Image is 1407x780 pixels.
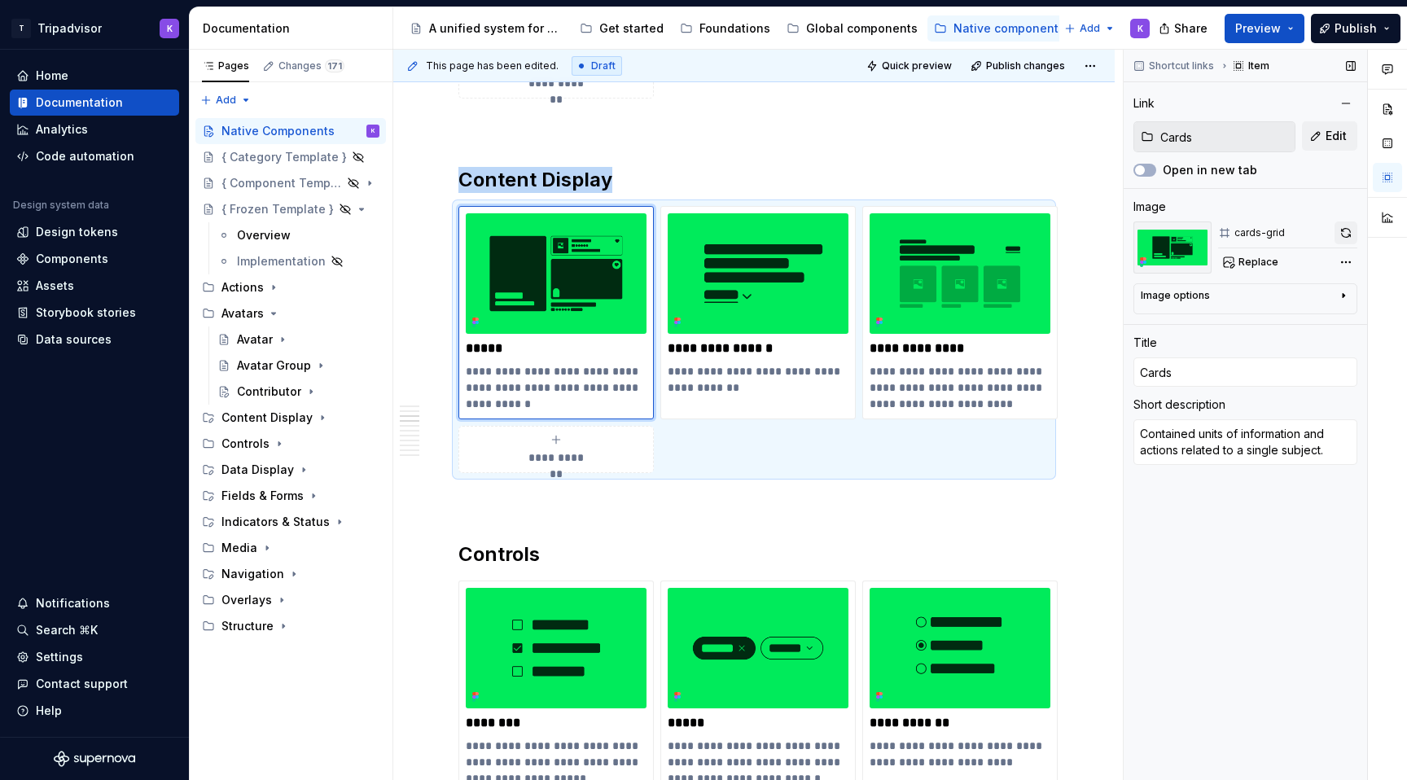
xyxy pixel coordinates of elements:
a: Settings [10,644,179,670]
a: A unified system for every journey. [403,15,570,42]
span: Shortcut links [1149,59,1214,72]
div: Components [36,251,108,267]
a: Home [10,63,179,89]
div: cards-grid [1234,226,1285,239]
a: Overview [211,222,386,248]
div: Avatars [195,300,386,326]
h2: Controls [458,541,1050,567]
div: Navigation [195,561,386,587]
span: Add [216,94,236,107]
img: e15714d0-813c-4dec-8922-92cdf788c8e8.png [466,213,647,334]
div: Fields & Forms [221,488,304,504]
button: Add [195,89,256,112]
div: Implementation [237,253,326,269]
div: Data Display [221,462,294,478]
div: Documentation [203,20,386,37]
div: Overview [237,227,291,243]
a: Documentation [10,90,179,116]
button: TTripadvisorK [3,11,186,46]
img: 216b3c9a-5d4b-4d74-812a-65b1f0cde66f.png [668,588,848,708]
span: Publish [1335,20,1377,37]
div: Indicators & Status [221,514,330,530]
button: Notifications [10,590,179,616]
button: Publish [1311,14,1400,43]
div: Image options [1141,289,1210,302]
svg: Supernova Logo [54,751,135,767]
span: Add [1080,22,1100,35]
a: Native components [927,15,1072,42]
div: { Component Template } [221,175,342,191]
span: Edit [1326,128,1347,144]
div: Home [36,68,68,84]
div: Settings [36,649,83,665]
button: Replace [1218,251,1286,274]
span: Preview [1235,20,1281,37]
a: { Component Template } [195,170,386,196]
div: Structure [221,618,274,634]
label: Open in new tab [1163,162,1257,178]
div: { Category Template } [221,149,347,165]
div: K [371,123,375,139]
div: Actions [195,274,386,300]
div: Avatar Group [237,357,311,374]
h2: Content Display [458,167,1050,193]
div: Native components [953,20,1065,37]
textarea: Contained units of information and actions related to a single subject. [1133,419,1357,465]
div: K [1137,22,1143,35]
div: Get started [599,20,664,37]
div: Tripadvisor [37,20,102,37]
div: Title [1133,335,1157,351]
div: K [167,22,173,35]
div: Short description [1133,397,1225,413]
a: Assets [10,273,179,299]
div: Content Display [195,405,386,431]
div: Data sources [36,331,112,348]
a: Implementation [211,248,386,274]
div: Storybook stories [36,305,136,321]
img: 16655082-dc33-4ab0-970f-f3761c78ccf8.png [870,213,1050,334]
div: Controls [195,431,386,457]
div: Design system data [13,199,109,212]
div: Search ⌘K [36,622,98,638]
div: A unified system for every journey. [429,20,563,37]
div: Controls [221,436,270,452]
div: Structure [195,613,386,639]
button: Contact support [10,671,179,697]
div: Data Display [195,457,386,483]
div: Assets [36,278,74,294]
a: Get started [573,15,670,42]
div: Media [221,540,257,556]
button: Share [1151,14,1218,43]
div: Design tokens [36,224,118,240]
a: { Category Template } [195,144,386,170]
div: Overlays [195,587,386,613]
div: Pages [202,59,249,72]
img: 65e74f62-db02-43a1-abbb-01c83bb518b8.png [668,213,848,334]
div: Global components [806,20,918,37]
button: Edit [1302,121,1357,151]
div: Foundations [699,20,770,37]
div: Documentation [36,94,123,111]
div: { Frozen Template } [221,201,334,217]
div: Help [36,703,62,719]
span: Share [1174,20,1208,37]
img: e15714d0-813c-4dec-8922-92cdf788c8e8.png [1133,221,1212,274]
a: Analytics [10,116,179,142]
a: Native ComponentsK [195,118,386,144]
span: 171 [325,59,344,72]
span: Draft [591,59,616,72]
button: Search ⌘K [10,617,179,643]
div: Indicators & Status [195,509,386,535]
span: Publish changes [986,59,1065,72]
div: Analytics [36,121,88,138]
button: Image options [1141,289,1350,309]
a: Components [10,246,179,272]
button: Add [1059,17,1120,40]
a: Avatar Group [211,353,386,379]
div: Page tree [195,118,386,639]
button: Help [10,698,179,724]
button: Quick preview [861,55,959,77]
a: Avatar [211,326,386,353]
div: Page tree [403,12,1056,45]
